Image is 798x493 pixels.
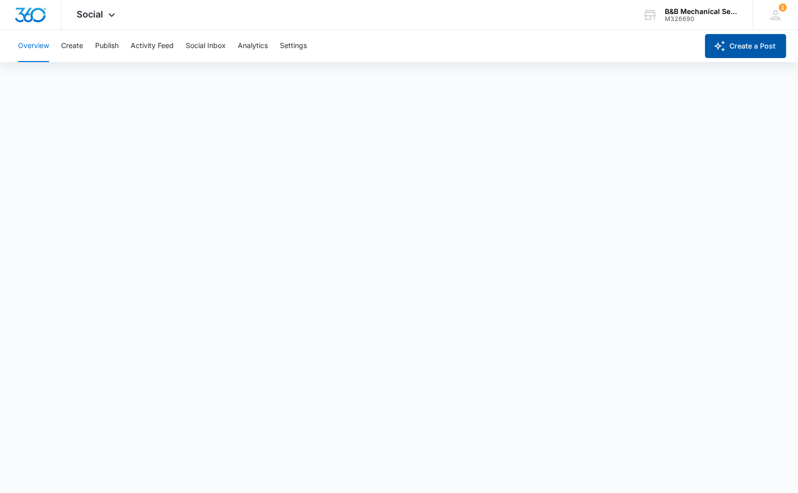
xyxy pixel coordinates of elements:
[705,34,786,58] button: Create a Post
[131,30,174,62] button: Activity Feed
[95,30,119,62] button: Publish
[238,30,268,62] button: Analytics
[778,4,786,12] span: 1
[778,4,786,12] div: notifications count
[186,30,226,62] button: Social Inbox
[18,30,49,62] button: Overview
[77,9,103,20] span: Social
[665,8,738,16] div: account name
[61,30,83,62] button: Create
[280,30,307,62] button: Settings
[665,16,738,23] div: account id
